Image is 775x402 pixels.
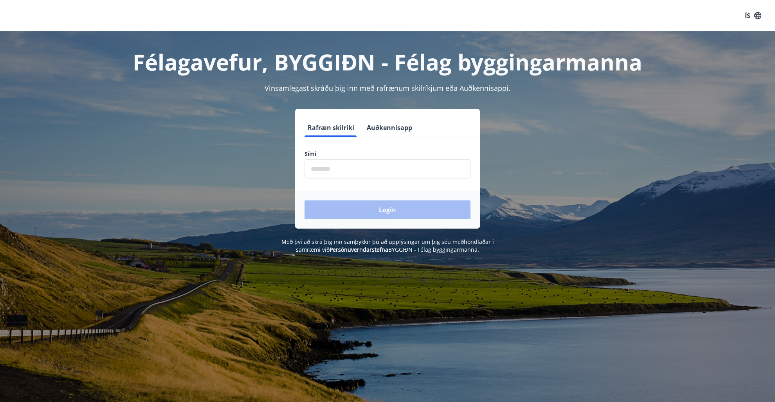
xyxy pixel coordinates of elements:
label: Sími [305,150,470,158]
button: Auðkennisapp [364,118,415,137]
span: Vinsamlegast skráðu þig inn með rafrænum skilríkjum eða Auðkennisappi. [265,83,510,93]
h1: Félagavefur, BYGGIÐN - Félag byggingarmanna [115,47,660,77]
a: Persónuverndarstefna [330,246,388,253]
span: Með því að skrá þig inn samþykkir þú að upplýsingar um þig séu meðhöndlaðar í samræmi við BYGGIÐN... [281,238,494,253]
button: Rafræn skilríki [305,118,357,137]
button: ÍS [741,9,766,23]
